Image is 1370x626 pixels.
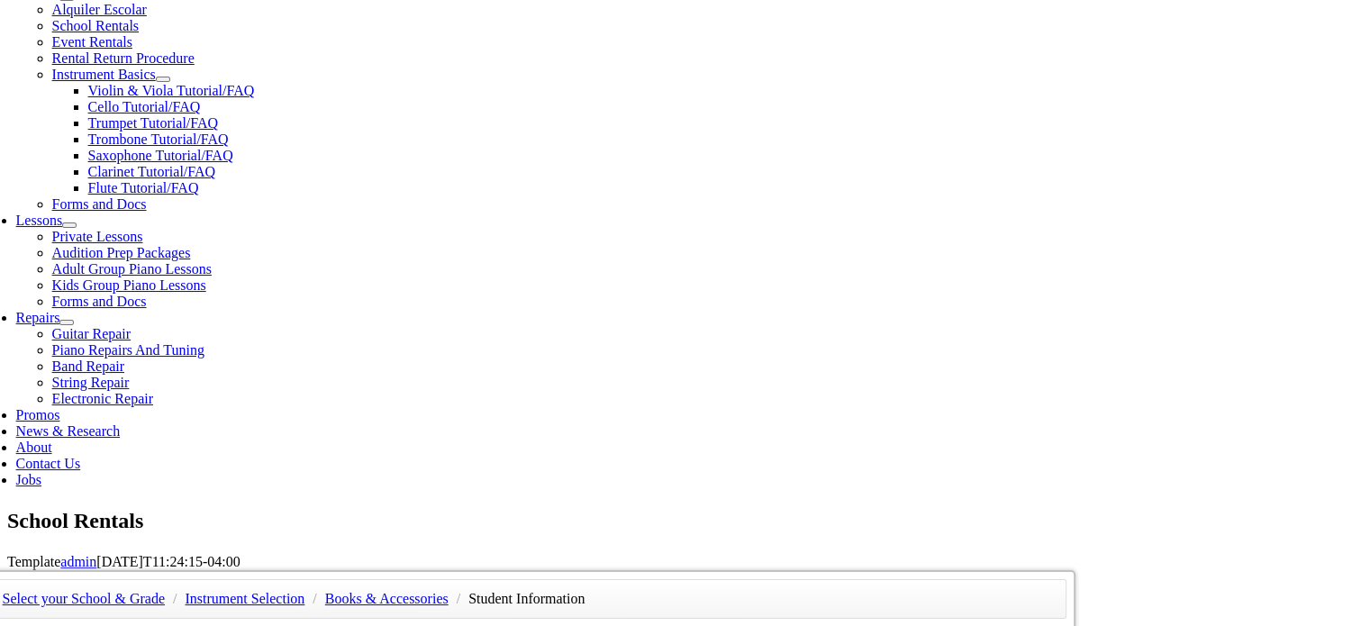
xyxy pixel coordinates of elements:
[156,77,170,82] button: Open submenu of Instrument Basics
[16,310,60,325] a: Repairs
[87,7,198,26] button: Document Outline
[52,196,147,212] a: Forms and Docs
[16,423,121,439] a: News & Research
[308,591,321,606] span: /
[325,591,449,606] a: Books & Accessories
[16,472,41,487] a: Jobs
[468,586,585,612] li: Student Information
[202,7,283,26] button: Attachments
[88,115,218,131] a: Trumpet Tutorial/FAQ
[185,591,304,606] a: Instrument Selection
[52,50,195,66] a: Rental Return Procedure
[52,245,191,260] a: Audition Prep Packages
[52,294,147,309] a: Forms and Docs
[88,164,216,179] a: Clarinet Tutorial/FAQ
[7,173,1067,320] a: Page 2
[52,391,153,406] a: Electronic Repair
[7,26,1067,173] a: Page 1
[88,132,229,147] a: Trombone Tutorial/FAQ
[7,7,84,26] button: Thumbnails
[52,229,143,244] a: Private Lessons
[14,10,77,23] span: Thumbnails
[95,10,191,23] span: Document Outline
[52,375,130,390] a: String Repair
[16,213,63,228] a: Lessons
[52,34,132,50] a: Event Rentals
[52,2,147,17] a: Alquiler Escolar
[52,18,139,33] a: School Rentals
[52,277,206,293] a: Kids Group Piano Lessons
[96,554,240,569] span: [DATE]T11:24:15-04:00
[52,67,156,82] a: Instrument Basics
[88,99,201,114] a: Cello Tutorial/FAQ
[16,440,52,455] a: About
[59,320,74,325] button: Open submenu of Repairs
[88,83,255,98] a: Violin & Viola Tutorial/FAQ
[3,591,165,606] a: Select your School & Grade
[88,180,199,195] a: Flute Tutorial/FAQ
[88,148,233,163] a: Saxophone Tutorial/FAQ
[7,554,60,569] span: Template
[168,591,181,606] span: /
[52,342,204,358] a: Piano Repairs And Tuning
[52,261,212,277] a: Adult Group Piano Lessons
[52,326,132,341] a: Guitar Repair
[62,222,77,228] button: Open submenu of Lessons
[16,456,81,471] a: Contact Us
[452,591,465,606] span: /
[52,358,124,374] a: Band Repair
[60,554,96,569] a: admin
[16,407,60,422] a: Promos
[209,10,276,23] span: Attachments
